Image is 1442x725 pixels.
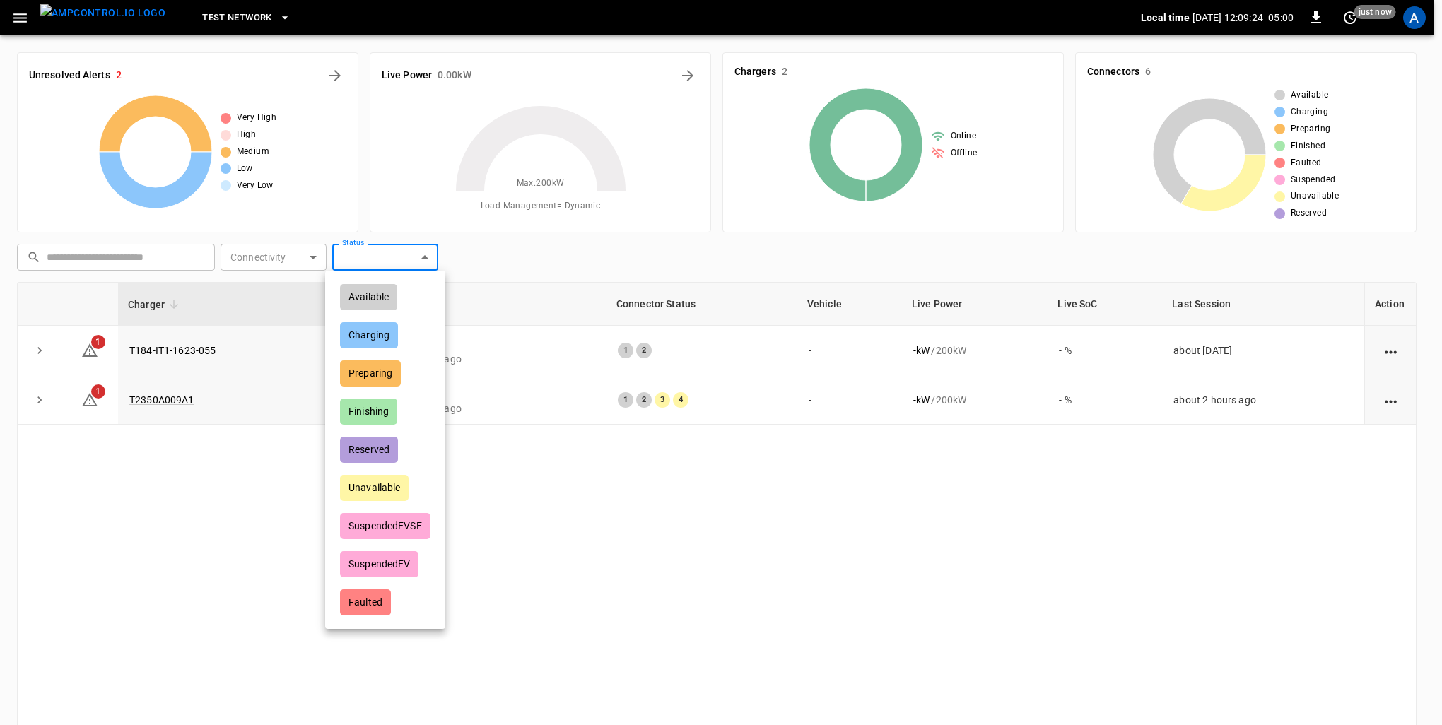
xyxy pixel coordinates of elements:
div: Faulted [340,589,391,615]
div: Available [340,284,397,310]
div: Finishing [340,399,397,425]
div: SuspendedEV [340,551,418,577]
div: Unavailable [340,475,409,501]
div: Preparing [340,360,401,387]
div: SuspendedEVSE [340,513,430,539]
div: Charging [340,322,398,348]
div: Reserved [340,437,398,463]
